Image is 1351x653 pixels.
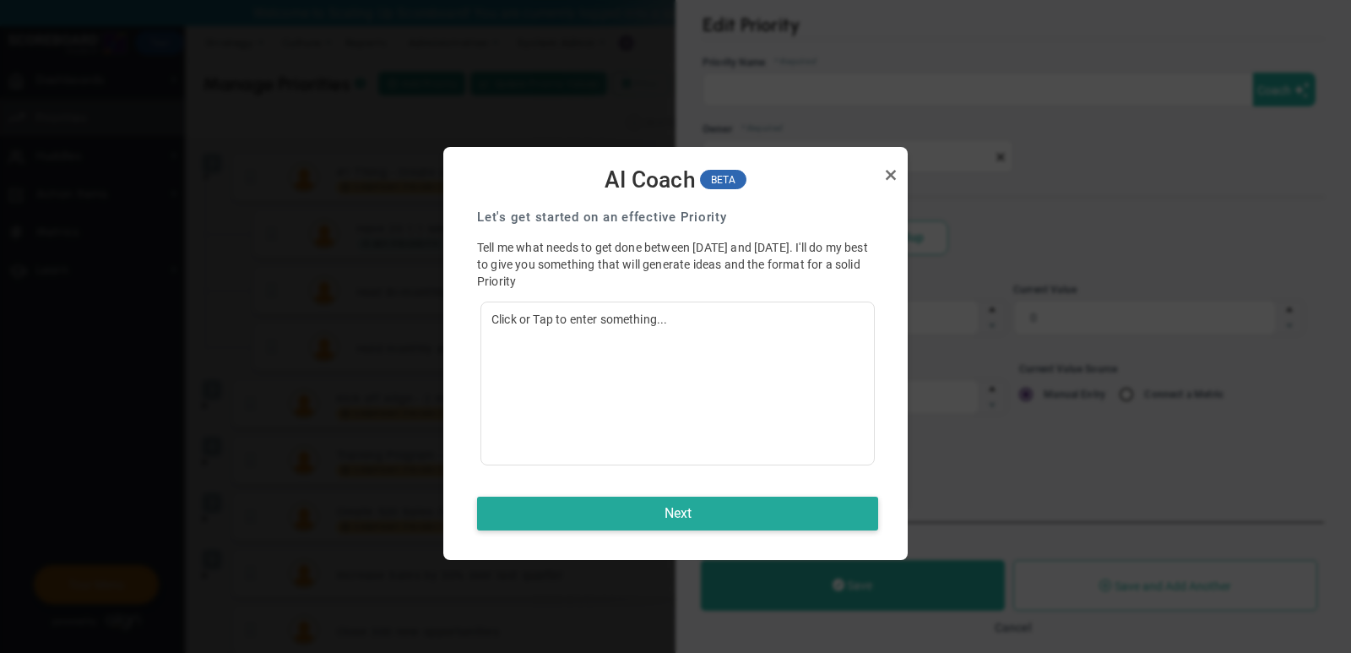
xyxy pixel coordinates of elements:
button: Next [477,497,878,531]
span: BETA [700,170,747,189]
div: Click or Tap to enter something... [480,302,875,465]
h3: Let's get started on an effective Priority [477,209,878,226]
a: Close [881,165,901,185]
span: AI Coach [605,166,696,194]
p: Tell me what needs to get done between [DATE] and [DATE]. I'll do my best to give you something t... [477,239,878,290]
